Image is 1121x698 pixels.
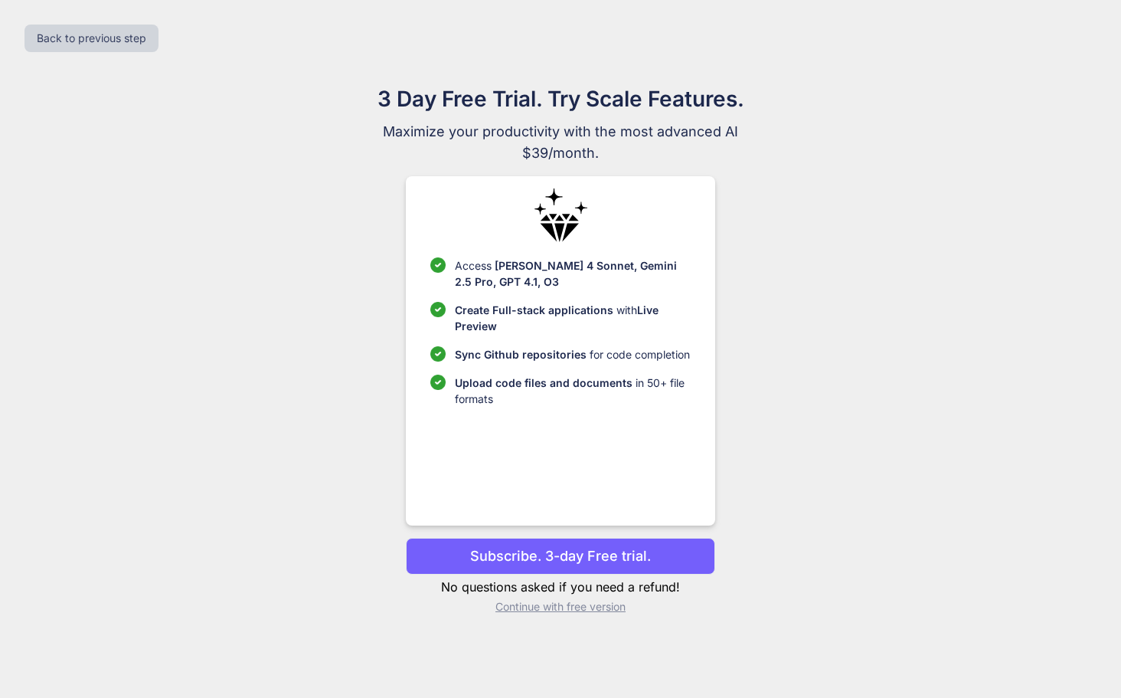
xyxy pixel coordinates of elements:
h1: 3 Day Free Trial. Try Scale Features. [303,83,818,115]
img: checklist [430,302,446,317]
p: for code completion [455,346,690,362]
p: in 50+ file formats [455,375,690,407]
span: $39/month. [303,143,818,164]
button: Subscribe. 3-day Free trial. [406,538,714,575]
img: checklist [430,257,446,273]
span: [PERSON_NAME] 4 Sonnet, Gemini 2.5 Pro, GPT 4.1, O3 [455,259,677,288]
p: No questions asked if you need a refund! [406,578,714,596]
span: Sync Github repositories [455,348,587,361]
p: Continue with free version [406,599,714,614]
img: checklist [430,346,446,362]
span: Upload code files and documents [455,376,632,389]
span: Maximize your productivity with the most advanced AI [303,121,818,143]
p: with [455,302,690,334]
p: Subscribe. 3-day Free trial. [470,546,651,566]
img: checklist [430,375,446,390]
span: Create Full-stack applications [455,303,616,316]
p: Access [455,257,690,290]
button: Back to previous step [25,25,159,52]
